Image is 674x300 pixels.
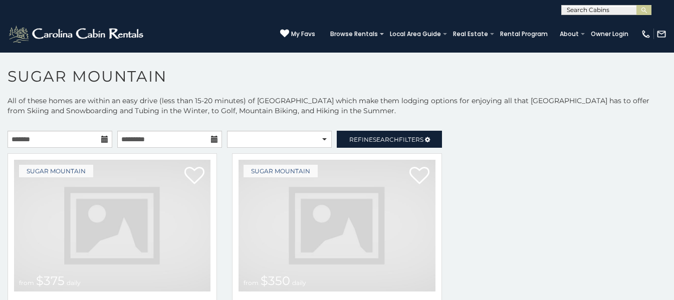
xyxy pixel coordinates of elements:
span: Search [373,136,399,143]
a: Browse Rentals [325,27,383,41]
img: White-1-2.png [8,24,146,44]
img: dummy-image.jpg [14,160,210,291]
a: from $375 daily [14,160,210,291]
span: from [19,279,34,286]
a: Rental Program [495,27,553,41]
a: Owner Login [586,27,633,41]
a: Sugar Mountain [19,165,93,177]
a: from $350 daily [239,160,435,291]
a: Real Estate [448,27,493,41]
a: Add to favorites [184,166,204,187]
span: daily [292,279,306,286]
a: My Favs [280,29,315,39]
a: Sugar Mountain [244,165,318,177]
span: from [244,279,259,286]
img: dummy-image.jpg [239,160,435,291]
span: My Favs [291,30,315,39]
span: $350 [261,273,290,288]
a: About [555,27,584,41]
a: Local Area Guide [385,27,446,41]
img: phone-regular-white.png [641,29,651,39]
span: $375 [36,273,65,288]
span: Refine Filters [349,136,423,143]
a: RefineSearchFilters [337,131,441,148]
a: Add to favorites [409,166,429,187]
span: daily [67,279,81,286]
img: mail-regular-white.png [656,29,666,39]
